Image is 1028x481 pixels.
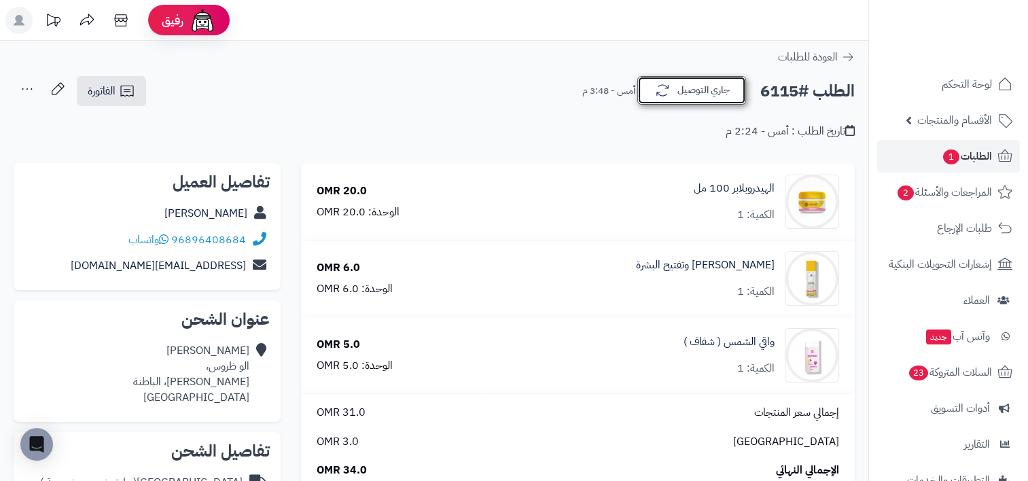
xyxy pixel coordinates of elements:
[24,174,270,190] h2: تفاصيل العميل
[964,435,990,454] span: التقارير
[917,111,992,130] span: الأقسام والمنتجات
[877,356,1020,389] a: السلات المتروكة23
[128,232,169,248] a: واتساب
[737,207,775,223] div: الكمية: 1
[317,281,393,297] div: الوحدة: 6.0 OMR
[942,75,992,94] span: لوحة التحكم
[877,320,1020,353] a: وآتس آبجديد
[317,183,367,199] div: 20.0 OMR
[754,405,839,421] span: إجمالي سعر المنتجات
[877,140,1020,173] a: الطلبات1
[317,260,360,276] div: 6.0 OMR
[877,284,1020,317] a: العملاء
[24,443,270,459] h2: تفاصيل الشحن
[760,77,855,105] h2: الطلب #6115
[71,257,246,274] a: [EMAIL_ADDRESS][DOMAIN_NAME]
[785,251,838,306] img: 1739578197-cm52dour10ngp01kla76j4svp_WHITENING_HYDRATE-01-90x90.jpg
[684,334,775,350] a: واقي الشمس ( شفاف )
[778,49,855,65] a: العودة للطلبات
[877,176,1020,209] a: المراجعات والأسئلة2
[582,84,635,98] small: أمس - 3:48 م
[776,463,839,478] span: الإجمالي النهائي
[726,124,855,139] div: تاريخ الطلب : أمس - 2:24 م
[877,248,1020,281] a: إشعارات التحويلات البنكية
[637,76,746,105] button: جاري التوصيل
[785,328,838,382] img: 1739579186-cm5165zzs0mp801kl7w679zi8_sunscreen_3-90x90.jpg
[317,434,359,450] span: 3.0 OMR
[737,284,775,300] div: الكمية: 1
[317,204,400,220] div: الوحدة: 20.0 OMR
[694,181,775,196] a: الهيدروبلابر 100 مل
[636,257,775,273] a: [PERSON_NAME] وتفتيح البشرة
[963,291,990,310] span: العملاء
[317,337,360,353] div: 5.0 OMR
[733,434,839,450] span: [GEOGRAPHIC_DATA]
[778,49,838,65] span: العودة للطلبات
[909,366,928,380] span: 23
[877,212,1020,245] a: طلبات الإرجاع
[317,463,367,478] span: 34.0 OMR
[877,392,1020,425] a: أدوات التسويق
[908,363,992,382] span: السلات المتروكة
[189,7,216,34] img: ai-face.png
[925,327,990,346] span: وآتس آب
[877,428,1020,461] a: التقارير
[898,185,914,200] span: 2
[926,329,951,344] span: جديد
[171,232,246,248] a: 96896408684
[77,76,146,106] a: الفاتورة
[133,343,249,405] div: [PERSON_NAME] الو ظروس، [PERSON_NAME]، الباطنة [GEOGRAPHIC_DATA]
[943,149,959,164] span: 1
[936,38,1015,67] img: logo-2.png
[20,428,53,461] div: Open Intercom Messenger
[889,255,992,274] span: إشعارات التحويلات البنكية
[785,175,838,229] img: 1739576658-cm5o7h3k200cz01n3d88igawy_HYDROBALAPER_w-90x90.jpg
[937,219,992,238] span: طلبات الإرجاع
[317,358,393,374] div: الوحدة: 5.0 OMR
[162,12,183,29] span: رفيق
[88,83,116,99] span: الفاتورة
[896,183,992,202] span: المراجعات والأسئلة
[36,7,70,37] a: تحديثات المنصة
[317,405,366,421] span: 31.0 OMR
[24,311,270,327] h2: عنوان الشحن
[737,361,775,376] div: الكمية: 1
[877,68,1020,101] a: لوحة التحكم
[942,147,992,166] span: الطلبات
[164,205,247,221] a: [PERSON_NAME]
[931,399,990,418] span: أدوات التسويق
